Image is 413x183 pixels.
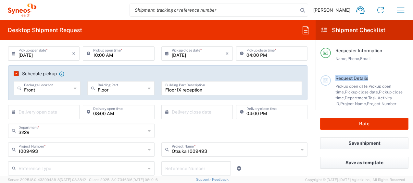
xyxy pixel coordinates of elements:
[368,95,378,100] span: Task,
[225,48,229,59] i: ×
[340,101,367,106] span: Project Name,
[234,164,244,173] a: Add Reference
[335,56,347,61] span: Name,
[345,95,368,100] span: Department,
[72,48,76,59] i: ×
[130,4,298,16] input: Shipment, tracking or reference number
[8,178,86,182] span: Server: 2025.18.0-4329943ff18
[335,76,368,81] span: Request Details
[335,84,369,89] span: Pickup open date,
[367,101,396,106] span: Project Number
[14,71,57,76] label: Schedule pickup
[196,177,212,181] a: Support
[305,177,405,183] span: Copyright © [DATE]-[DATE] Agistix Inc., All Rights Reserved
[335,48,382,53] span: Requester Information
[132,178,158,182] span: [DATE] 08:10:16
[212,177,229,181] a: Feedback
[320,137,408,149] button: Save shipment
[360,56,371,61] span: Email
[347,56,360,61] span: Phone,
[60,178,86,182] span: [DATE] 08:38:12
[320,118,408,130] button: Rate
[8,26,82,34] h2: Desktop Shipment Request
[321,26,385,34] h2: Shipment Checklist
[313,7,350,13] span: [PERSON_NAME]
[320,157,408,169] button: Save as template
[345,90,379,94] span: Pickup close date,
[89,178,158,182] span: Client: 2025.18.0-7346316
